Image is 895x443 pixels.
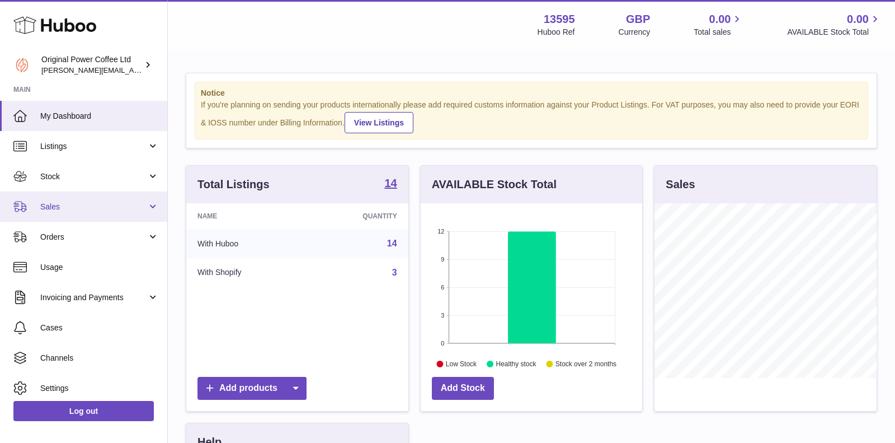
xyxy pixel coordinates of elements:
[345,112,413,133] a: View Listings
[387,239,397,248] a: 14
[384,178,397,191] a: 14
[40,262,159,273] span: Usage
[787,27,882,38] span: AVAILABLE Stock Total
[441,312,444,319] text: 3
[40,232,147,243] span: Orders
[40,202,147,212] span: Sales
[544,12,575,27] strong: 13595
[441,256,444,263] text: 9
[13,401,154,421] a: Log out
[392,268,397,277] a: 3
[186,258,306,287] td: With Shopify
[13,57,30,73] img: aline@drinkpowercoffee.com
[186,229,306,258] td: With Huboo
[538,27,575,38] div: Huboo Ref
[40,353,159,363] span: Channels
[201,100,862,133] div: If you're planning on sending your products internationally please add required customs informati...
[432,177,557,192] h3: AVAILABLE Stock Total
[437,228,444,235] text: 12
[626,12,650,27] strong: GBP
[384,178,397,189] strong: 14
[186,203,306,229] th: Name
[847,12,869,27] span: 0.00
[40,171,147,182] span: Stock
[40,111,159,122] span: My Dashboard
[555,360,616,368] text: Stock over 2 months
[441,284,444,291] text: 6
[201,88,862,99] strong: Notice
[432,377,494,400] a: Add Stock
[40,383,159,394] span: Settings
[496,360,536,368] text: Healthy stock
[441,340,444,347] text: 0
[694,12,743,38] a: 0.00 Total sales
[694,27,743,38] span: Total sales
[787,12,882,38] a: 0.00 AVAILABLE Stock Total
[709,12,731,27] span: 0.00
[41,66,224,74] span: [PERSON_NAME][EMAIL_ADDRESS][DOMAIN_NAME]
[40,292,147,303] span: Invoicing and Payments
[41,54,142,76] div: Original Power Coffee Ltd
[40,141,147,152] span: Listings
[619,27,651,38] div: Currency
[666,177,695,192] h3: Sales
[197,177,270,192] h3: Total Listings
[197,377,307,400] a: Add products
[306,203,408,229] th: Quantity
[40,323,159,333] span: Cases
[446,360,477,368] text: Low Stock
